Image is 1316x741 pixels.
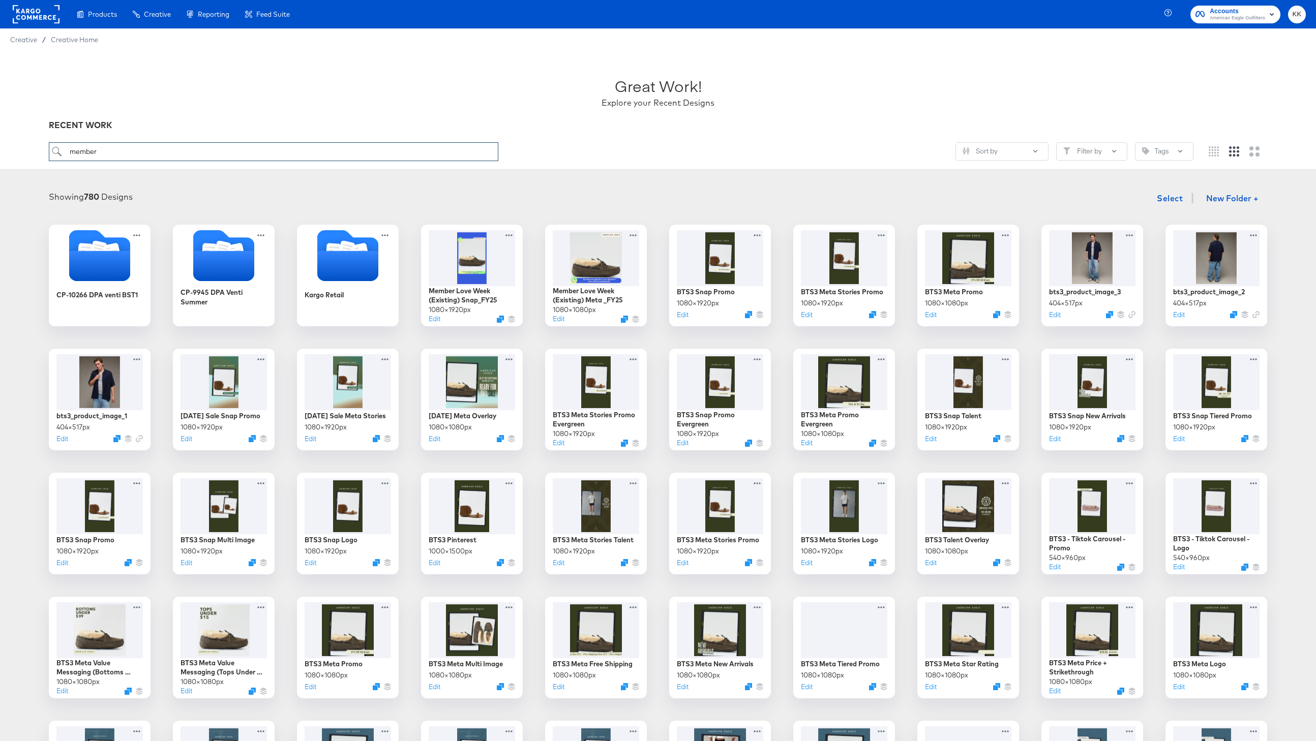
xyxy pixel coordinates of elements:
[181,288,267,306] div: CP-9945 DPA Venti Summer
[545,225,647,326] div: Member Love Week (Existing) Meta _FY251080×1080pxEditDuplicate
[497,435,504,442] button: Duplicate
[305,422,347,432] div: 1080 × 1920 px
[429,305,471,315] div: 1080 × 1920 px
[1049,310,1061,320] button: Edit
[993,311,1000,318] svg: Duplicate
[1117,564,1124,571] button: Duplicate
[1241,683,1248,690] button: Duplicate
[429,682,440,692] button: Edit
[497,683,504,690] button: Duplicate
[917,225,1019,326] div: BTS3 Meta Promo1080×1080pxEditDuplicate
[669,349,771,450] div: BTS3 Snap Promo Evergreen1080×1920pxEditDuplicate
[56,658,143,677] div: BTS3 Meta Value Messaging (Bottoms Under $39)
[1210,6,1265,17] span: Accounts
[669,473,771,574] div: BTS3 Meta Stories Promo1080×1920pxEditDuplicate
[801,659,880,669] div: BTS3 Meta Tiered Promo
[144,10,171,18] span: Creative
[553,314,564,324] button: Edit
[49,225,151,326] div: CP-10266 DPA venti BST1
[925,287,983,297] div: BTS3 Meta Promo
[181,686,192,696] button: Edit
[1049,298,1083,308] div: 404 × 517 px
[869,559,876,566] button: Duplicate
[1173,298,1207,308] div: 404 × 517 px
[793,349,895,450] div: BTS3 Meta Promo Evergreen1080×1080pxEditDuplicate
[373,435,380,442] svg: Duplicate
[993,559,1000,566] svg: Duplicate
[113,435,121,442] svg: Duplicate
[429,558,440,568] button: Edit
[545,473,647,574] div: BTS3 Meta Stories Talent1080×1920pxEditDuplicate
[869,311,876,318] svg: Duplicate
[677,670,720,680] div: 1080 × 1080 px
[801,287,883,297] div: BTS3 Meta Stories Promo
[125,559,132,566] svg: Duplicate
[297,230,399,281] svg: Folder
[553,410,639,429] div: BTS3 Meta Stories Promo Evergreen
[49,191,133,203] div: Showing Designs
[56,677,100,687] div: 1080 × 1080 px
[1241,564,1248,571] svg: Duplicate
[429,411,496,421] div: [DATE] Meta Overlay
[1063,147,1070,155] svg: Filter
[249,688,256,695] svg: Duplicate
[993,435,1000,442] svg: Duplicate
[297,473,399,574] div: BTS3 Snap Logo1080×1920pxEditDuplicate
[1173,422,1215,432] div: 1080 × 1920 px
[305,682,316,692] button: Edit
[669,597,771,698] div: BTS3 Meta New Arrivals1080×1080pxEditDuplicate
[181,558,192,568] button: Edit
[1173,310,1185,320] button: Edit
[1049,677,1092,687] div: 1080 × 1080 px
[917,473,1019,574] div: BTS3 Talent Overlay1080×1080pxEditDuplicate
[136,435,143,442] svg: Link
[1106,311,1113,318] button: Duplicate
[745,440,752,447] button: Duplicate
[173,349,275,450] div: [DATE] Sale Snap Promo1080×1920pxEditDuplicate
[925,411,981,421] div: BTS3 Snap Talent
[429,546,472,556] div: 1000 × 1500 px
[669,225,771,326] div: BTS3 Snap Promo1080×1920pxEditDuplicate
[429,659,503,669] div: BTS3 Meta Multi Image
[305,670,348,680] div: 1080 × 1080 px
[305,290,344,300] div: Kargo Retail
[1165,597,1267,698] div: BTS3 Meta Logo1080×1080pxEditDuplicate
[305,434,316,444] button: Edit
[745,683,752,690] svg: Duplicate
[925,535,989,545] div: BTS3 Talent Overlay
[56,422,90,432] div: 404 × 517 px
[297,349,399,450] div: [DATE] Sale Meta Stories1080×1920pxEditDuplicate
[677,682,689,692] button: Edit
[553,682,564,692] button: Edit
[801,546,843,556] div: 1080 × 1920 px
[925,558,937,568] button: Edit
[1229,146,1239,157] svg: Medium grid
[1209,146,1219,157] svg: Small grid
[51,36,98,44] span: Creative Home
[1165,349,1267,450] div: BTS3 Snap Tiered Promo1080×1920pxEditDuplicate
[297,225,399,326] div: Kargo Retail
[955,142,1049,161] button: SlidersSort by
[49,119,1267,131] div: RECENT WORK
[621,440,628,447] button: Duplicate
[249,559,256,566] button: Duplicate
[429,434,440,444] button: Edit
[621,683,628,690] svg: Duplicate
[963,147,970,155] svg: Sliders
[925,682,937,692] button: Edit
[305,558,316,568] button: Edit
[793,597,895,698] div: BTS3 Meta Tiered Promo1080×1080pxEditDuplicate
[373,683,380,690] svg: Duplicate
[1252,311,1260,318] svg: Link
[1190,6,1280,23] button: AccountsAmerican Eagle Outfitters
[545,597,647,698] div: BTS3 Meta Free Shipping1080×1080pxEditDuplicate
[1288,6,1306,23] button: KK
[1230,311,1237,318] button: Duplicate
[1249,146,1260,157] svg: Large grid
[677,558,689,568] button: Edit
[925,298,968,308] div: 1080 × 1080 px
